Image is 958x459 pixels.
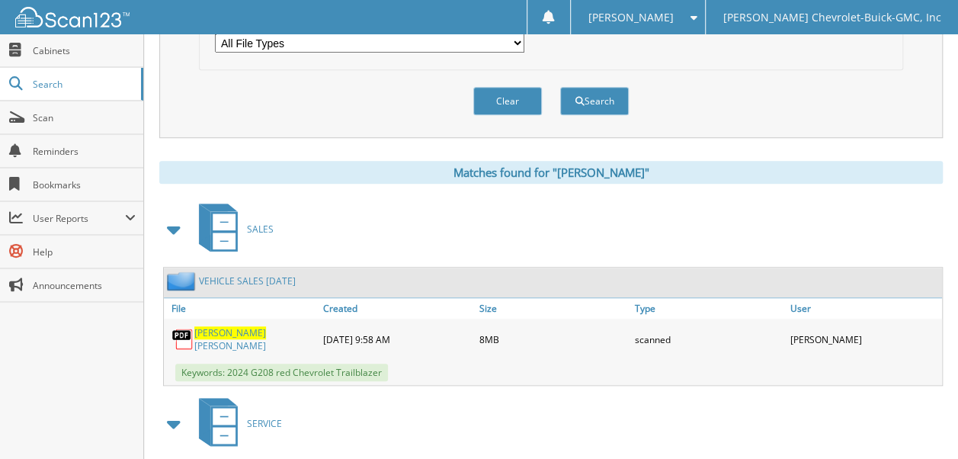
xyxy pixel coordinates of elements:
[882,386,958,459] iframe: Chat Widget
[33,44,136,57] span: Cabinets
[190,393,282,454] a: SERVICE
[787,323,942,356] div: [PERSON_NAME]
[175,364,388,381] span: Keywords: 2024 G208 red Chevrolet Trailblazer
[15,7,130,27] img: scan123-logo-white.svg
[475,323,630,356] div: 8MB
[167,271,199,290] img: folder2.png
[475,298,630,319] a: Size
[247,417,282,430] span: SERVICE
[787,298,942,319] a: User
[171,328,194,351] img: PDF.png
[33,111,136,124] span: Scan
[164,298,319,319] a: File
[33,212,125,225] span: User Reports
[190,199,274,259] a: SALES
[199,274,296,287] a: VEHICLE SALES [DATE]
[631,298,787,319] a: Type
[33,78,133,91] span: Search
[588,13,673,22] span: [PERSON_NAME]
[33,145,136,158] span: Reminders
[319,298,475,319] a: Created
[723,13,940,22] span: [PERSON_NAME] Chevrolet-Buick-GMC, Inc
[631,323,787,356] div: scanned
[33,178,136,191] span: Bookmarks
[33,246,136,258] span: Help
[319,323,475,356] div: [DATE] 9:58 AM
[560,87,629,115] button: Search
[33,279,136,292] span: Announcements
[159,161,943,184] div: Matches found for "[PERSON_NAME]"
[247,223,274,236] span: SALES
[194,326,316,352] a: [PERSON_NAME][PERSON_NAME]
[473,87,542,115] button: Clear
[194,326,266,339] span: [PERSON_NAME]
